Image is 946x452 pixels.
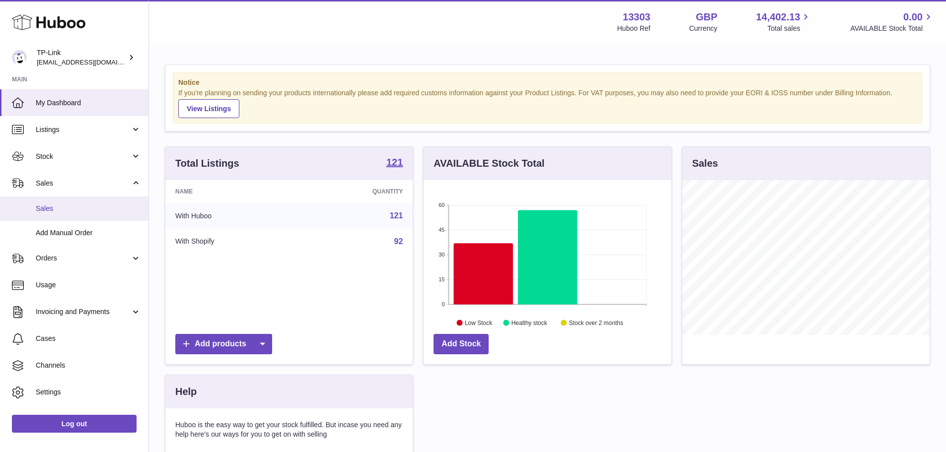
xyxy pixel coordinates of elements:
[386,157,403,169] a: 121
[439,276,445,282] text: 15
[36,204,141,213] span: Sales
[617,24,651,33] div: Huboo Ref
[434,334,489,354] a: Add Stock
[442,301,445,307] text: 0
[511,319,548,326] text: Healthy stock
[36,125,131,134] span: Listings
[175,420,403,439] p: Huboo is the easy way to get your stock fulfilled. But incase you need any help here's our ways f...
[689,24,718,33] div: Currency
[178,88,917,118] div: If you're planning on sending your products internationally please add required customs informati...
[165,180,299,203] th: Name
[36,98,141,108] span: My Dashboard
[175,157,239,170] h3: Total Listings
[394,237,403,246] a: 92
[36,307,131,317] span: Invoicing and Payments
[756,10,800,24] span: 14,402.13
[696,10,717,24] strong: GBP
[850,24,934,33] span: AVAILABLE Stock Total
[36,179,131,188] span: Sales
[439,202,445,208] text: 60
[36,334,141,343] span: Cases
[165,203,299,229] td: With Huboo
[465,319,493,326] text: Low Stock
[439,227,445,233] text: 45
[439,252,445,258] text: 30
[12,415,137,433] a: Log out
[36,361,141,370] span: Channels
[36,254,131,263] span: Orders
[36,280,141,290] span: Usage
[434,157,544,170] h3: AVAILABLE Stock Total
[299,180,413,203] th: Quantity
[178,78,917,87] strong: Notice
[390,211,403,220] a: 121
[850,10,934,33] a: 0.00 AVAILABLE Stock Total
[37,58,146,66] span: [EMAIL_ADDRESS][DOMAIN_NAME]
[175,385,197,398] h3: Help
[36,387,141,397] span: Settings
[12,50,27,65] img: internalAdmin-13303@internal.huboo.com
[767,24,811,33] span: Total sales
[165,229,299,255] td: With Shopify
[175,334,272,354] a: Add products
[386,157,403,167] strong: 121
[569,319,623,326] text: Stock over 2 months
[623,10,651,24] strong: 13303
[36,152,131,161] span: Stock
[178,99,239,118] a: View Listings
[903,10,923,24] span: 0.00
[756,10,811,33] a: 14,402.13 Total sales
[36,228,141,238] span: Add Manual Order
[692,157,718,170] h3: Sales
[37,48,126,67] div: TP-Link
